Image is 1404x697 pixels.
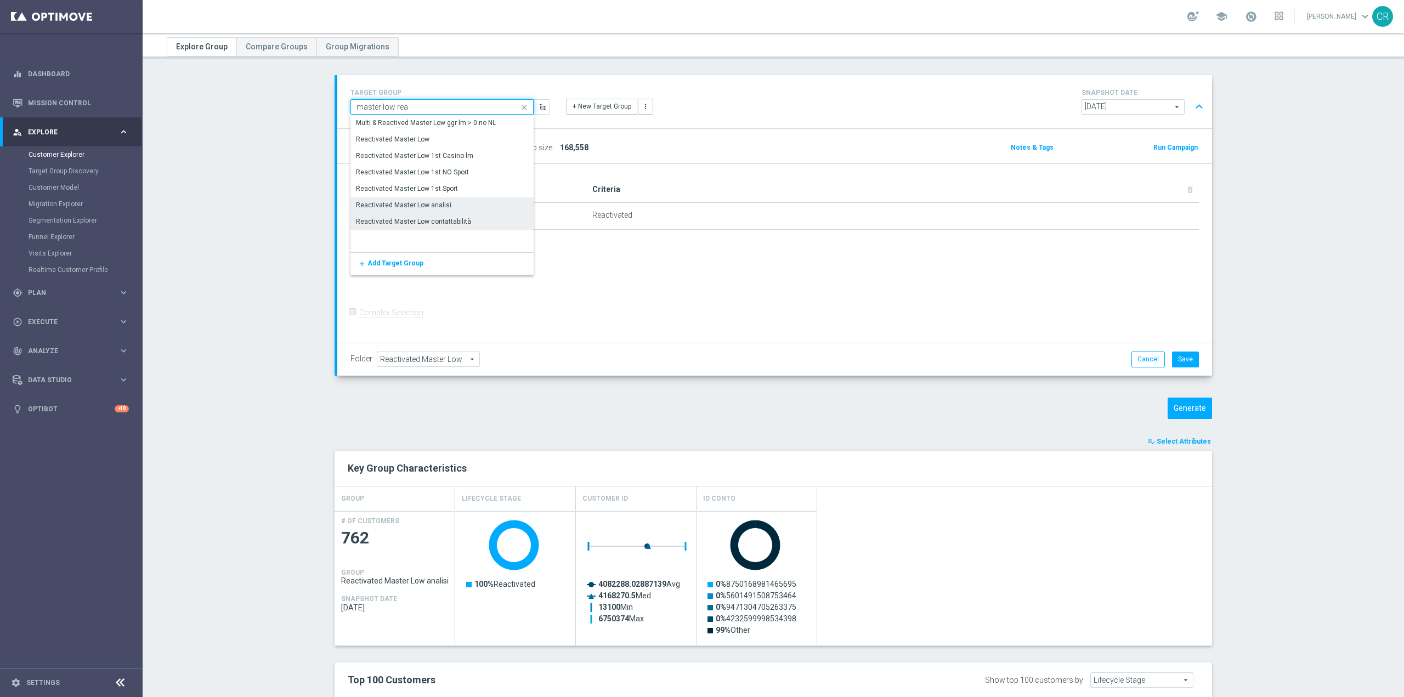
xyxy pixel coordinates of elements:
tspan: 0% [716,580,726,588]
a: Realtime Customer Profile [29,265,114,274]
h2: Key Group Characteristics [348,462,1199,475]
span: Explore Group [176,42,228,51]
div: Optibot [13,394,129,423]
button: add Add Target Group [350,253,367,275]
button: playlist_add_check Select Attributes [1146,435,1212,447]
div: Press SPACE to select this row. [350,165,534,181]
h4: GROUP [341,489,364,508]
span: Analyze [28,348,118,354]
a: Migration Explorer [29,200,114,208]
tspan: 6750374 [598,614,630,623]
tspan: 4168270.5 [598,591,636,600]
i: person_search [13,127,22,137]
text: 9471304705263375 [716,603,796,611]
span: school [1215,10,1227,22]
h4: TARGET GROUP [350,89,550,97]
a: Optibot [28,394,115,423]
div: Customer Model [29,179,141,196]
div: Press SPACE to select this row. [350,148,534,165]
div: Data Studio [13,375,118,385]
i: play_circle_outline [13,317,22,327]
text: Med [598,591,651,600]
text: Min [598,603,633,611]
div: Dashboard [13,59,129,88]
div: Mission Control [13,88,129,117]
div: Reactivated Master Low 1st NO Sport [356,167,469,177]
span: Select Attributes [1157,438,1211,445]
i: close [517,100,533,115]
span: Compare Groups [246,42,308,51]
tspan: 100% [474,580,494,588]
i: keyboard_arrow_right [118,287,129,298]
button: Data Studio keyboard_arrow_right [12,376,129,384]
div: Realtime Customer Profile [29,262,141,278]
div: Target Group Discovery [29,163,141,179]
i: keyboard_arrow_right [118,127,129,137]
i: playlist_add_check [1147,438,1155,445]
div: Press SPACE to select this row. [350,181,534,197]
h4: Lifecycle Stage [462,489,521,508]
span: Plan [28,290,118,296]
span: Add Target Group [367,259,423,267]
div: TARGET GROUP close + New Target Group more_vert SNAPSHOT DATE arrow_drop_down expand_less [350,86,1199,117]
div: gps_fixed Plan keyboard_arrow_right [12,288,129,297]
div: CR [1372,6,1393,27]
button: equalizer Dashboard [12,70,129,78]
button: Mission Control [12,99,129,107]
a: Visits Explorer [29,249,114,258]
text: Max [598,614,644,623]
button: Notes & Tags [1010,141,1055,154]
a: Dashboard [28,59,129,88]
span: 2025-09-21 [341,603,449,612]
a: Settings [26,679,60,686]
div: Execute [13,317,118,327]
text: Avg [598,580,680,588]
div: Show top 100 customers by [985,676,1083,685]
a: Mission Control [28,88,129,117]
i: more_vert [642,103,649,110]
a: Funnel Explorer [29,233,114,241]
h4: Id Conto [703,489,735,508]
tspan: 99% [716,626,731,634]
button: Run Campaign [1152,141,1199,154]
div: Reactivated Master Low contattabilità [356,217,471,226]
div: Plan [13,288,118,298]
h2: Top 100 Customers [348,673,837,687]
span: Reactivated Master Low analisi [341,576,449,585]
i: settings [11,678,21,688]
span: Data Studio [28,377,118,383]
text: 4232599998534398 [716,614,796,623]
span: 168,558 [560,143,588,152]
a: Customer Model [29,183,114,192]
tspan: 0% [716,603,726,611]
text: 5601491508753464 [716,591,796,600]
div: Funnel Explorer [29,229,141,245]
a: Segmentation Explorer [29,216,114,225]
span: Reactivated [592,211,632,220]
div: Reactivated Master Low analisi [356,200,451,210]
input: Quick find [350,99,534,115]
button: lightbulb Optibot +10 [12,405,129,413]
div: Reactivated Master Low 1st Casino lm [356,151,473,161]
div: Press SPACE to select this row. [350,132,534,148]
div: Reactivated Master Low 1st Sport [356,184,458,194]
div: Migration Explorer [29,196,141,212]
label: : [552,143,554,152]
text: Other [716,626,750,634]
h4: # OF CUSTOMERS [341,517,399,525]
a: [PERSON_NAME]keyboard_arrow_down [1306,8,1372,25]
text: Reactivated [474,580,535,588]
div: Analyze [13,346,118,356]
tspan: 0% [716,591,726,600]
div: Press SPACE to deselect this row. [350,197,534,214]
div: Press SPACE to select this row. [350,214,534,230]
h4: Customer ID [582,489,628,508]
i: add [355,260,366,268]
button: track_changes Analyze keyboard_arrow_right [12,347,129,355]
div: Press SPACE to select this row. [350,115,534,132]
div: +10 [115,405,129,412]
tspan: 13100 [598,603,620,611]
